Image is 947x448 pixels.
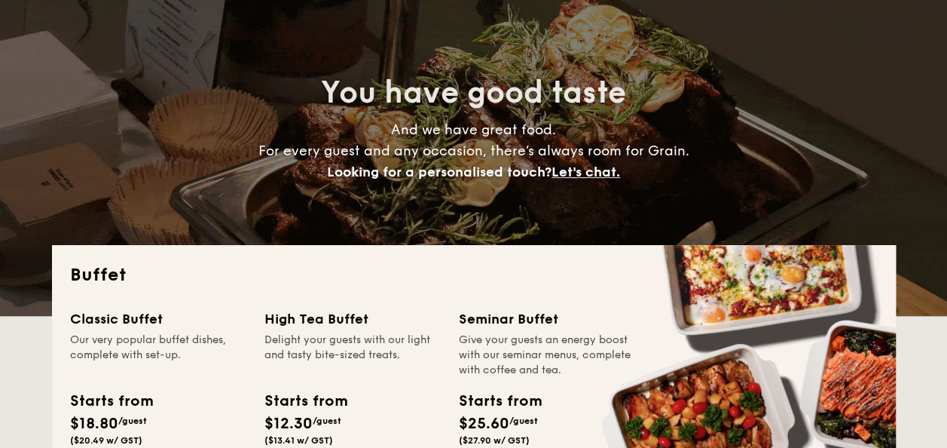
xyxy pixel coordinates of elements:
span: /guest [313,416,341,426]
div: High Tea Buffet [264,308,441,330]
span: Looking for a personalised touch? [327,164,551,180]
div: Classic Buffet [70,308,246,330]
span: ($27.90 w/ GST) [459,435,530,446]
span: ($13.41 w/ GST) [264,435,333,446]
div: Give your guests an energy boost with our seminar menus, complete with coffee and tea. [459,333,635,378]
div: Delight your guests with our light and tasty bite-sized treats. [264,333,441,378]
span: $18.80 [70,415,118,433]
div: Starts from [459,390,541,413]
span: $12.30 [264,415,313,433]
span: /guest [509,416,538,426]
span: /guest [118,416,147,426]
span: $25.60 [459,415,509,433]
h2: Buffet [70,263,878,287]
div: Our very popular buffet dishes, complete with set-up. [70,333,246,378]
span: You have good taste [321,75,626,111]
span: Let's chat. [551,164,620,180]
div: Seminar Buffet [459,308,635,330]
div: Starts from [70,390,152,413]
div: Starts from [264,390,347,413]
span: And we have great food. For every guest and any occasion, there’s always room for Grain. [258,121,689,180]
span: ($20.49 w/ GST) [70,435,142,446]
